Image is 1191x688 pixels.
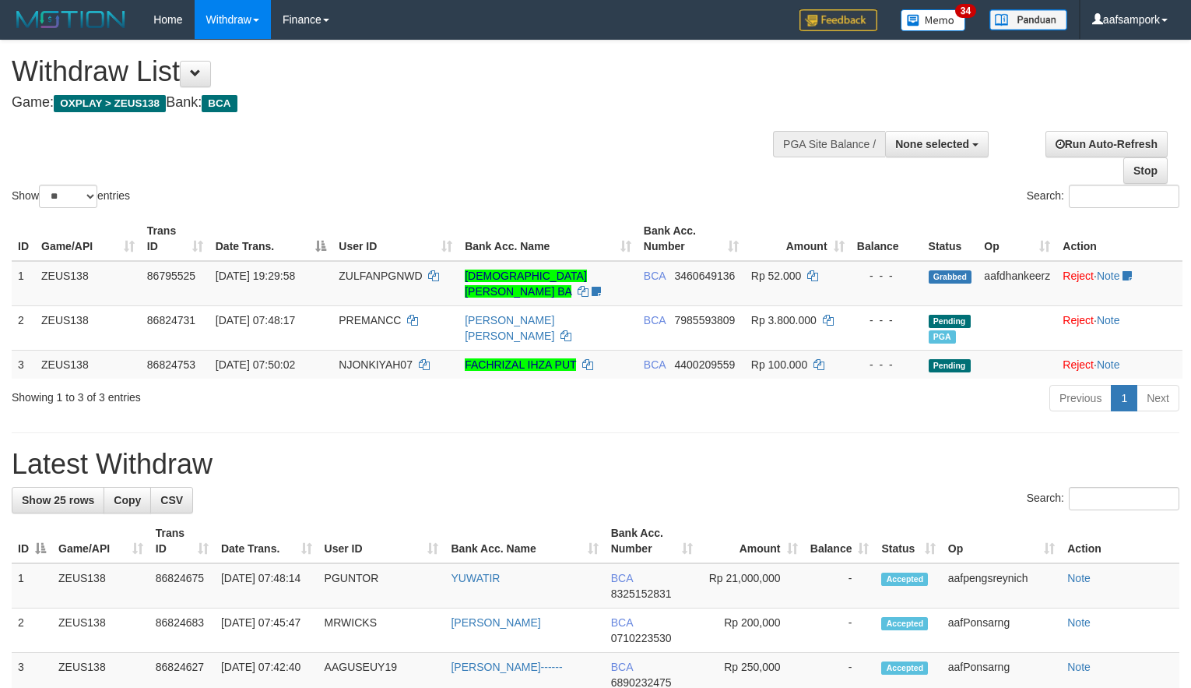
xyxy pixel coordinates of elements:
span: 86824731 [147,314,195,326]
span: OXPLAY > ZEUS138 [54,95,166,112]
span: PREMANCC [339,314,401,326]
span: Marked by aafpengsreynich [929,330,956,344]
th: Balance [851,217,922,261]
span: 34 [955,4,976,18]
th: User ID: activate to sort column ascending [332,217,458,261]
a: CSV [150,487,193,513]
span: Pending [929,359,971,372]
td: ZEUS138 [35,305,141,350]
span: [DATE] 07:48:17 [216,314,295,326]
th: User ID: activate to sort column ascending [318,519,445,563]
span: [DATE] 19:29:58 [216,270,295,282]
a: [PERSON_NAME]------ [451,661,562,673]
td: ZEUS138 [35,350,141,379]
select: Showentries [39,185,97,208]
th: Date Trans.: activate to sort column descending [209,217,333,261]
td: PGUNTOR [318,563,445,609]
a: [DEMOGRAPHIC_DATA][PERSON_NAME] BA [465,270,587,298]
span: BCA [611,616,633,629]
th: Trans ID: activate to sort column ascending [141,217,209,261]
div: PGA Site Balance / [773,131,885,157]
th: Action [1056,217,1182,261]
td: 2 [12,305,35,350]
td: · [1056,305,1182,350]
td: aafpengsreynich [942,563,1061,609]
td: Rp 200,000 [699,609,804,653]
a: Next [1137,385,1179,411]
th: Bank Acc. Number: activate to sort column ascending [638,217,745,261]
th: Action [1061,519,1179,563]
th: ID: activate to sort column descending [12,519,52,563]
td: aafPonsarng [942,609,1061,653]
a: 1 [1111,385,1137,411]
img: MOTION_logo.png [12,8,130,31]
a: Previous [1049,385,1112,411]
img: Feedback.jpg [799,9,877,31]
span: Rp 100.000 [751,358,807,371]
div: - - - [857,312,916,328]
span: Copy 8325152831 to clipboard [611,587,672,600]
td: 3 [12,350,35,379]
span: CSV [160,494,183,506]
span: 86795525 [147,270,195,282]
th: Trans ID: activate to sort column ascending [149,519,215,563]
th: Status [922,217,978,261]
a: Note [1097,358,1120,371]
a: [PERSON_NAME] [451,616,540,629]
span: Show 25 rows [22,494,94,506]
a: Note [1097,270,1120,282]
span: Rp 3.800.000 [751,314,817,326]
td: Rp 21,000,000 [699,563,804,609]
th: Op: activate to sort column ascending [942,519,1061,563]
td: 1 [12,563,52,609]
a: Reject [1063,358,1094,371]
span: Grabbed [929,270,972,284]
td: MRWICKS [318,609,445,653]
td: ZEUS138 [52,563,149,609]
th: Bank Acc. Name: activate to sort column ascending [444,519,604,563]
span: Accepted [881,617,928,630]
a: Reject [1063,314,1094,326]
span: Copy 3460649136 to clipboard [675,270,736,282]
div: - - - [857,357,916,372]
span: Accepted [881,662,928,675]
td: 86824675 [149,563,215,609]
span: Copy [114,494,141,506]
span: BCA [644,358,666,371]
a: Note [1067,661,1091,673]
a: Show 25 rows [12,487,104,513]
label: Search: [1027,487,1179,510]
span: BCA [611,661,633,673]
td: - [804,609,876,653]
span: BCA [202,95,237,112]
a: Reject [1063,270,1094,282]
a: Note [1097,314,1120,326]
a: Run Auto-Refresh [1045,131,1168,157]
td: 86824683 [149,609,215,653]
span: [DATE] 07:50:02 [216,358,295,371]
img: panduan.png [989,9,1067,30]
span: Pending [929,315,971,328]
span: BCA [644,270,666,282]
h4: Game: Bank: [12,95,778,111]
th: Bank Acc. Number: activate to sort column ascending [605,519,699,563]
td: - [804,563,876,609]
th: Game/API: activate to sort column ascending [35,217,141,261]
td: ZEUS138 [52,609,149,653]
span: 86824753 [147,358,195,371]
td: 2 [12,609,52,653]
span: ZULFANPGNWD [339,270,422,282]
a: [PERSON_NAME] [PERSON_NAME] [465,314,554,342]
input: Search: [1069,487,1179,510]
a: Note [1067,572,1091,584]
a: Stop [1123,157,1168,184]
h1: Withdraw List [12,56,778,87]
th: Balance: activate to sort column ascending [804,519,876,563]
th: Game/API: activate to sort column ascending [52,519,149,563]
span: BCA [644,314,666,326]
td: [DATE] 07:45:47 [215,609,318,653]
span: Rp 52.000 [751,270,802,282]
span: BCA [611,572,633,584]
td: · [1056,350,1182,379]
span: None selected [895,138,969,150]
